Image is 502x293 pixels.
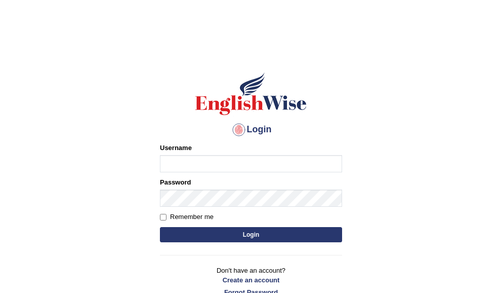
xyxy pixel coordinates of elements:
label: Password [160,177,191,187]
label: Username [160,143,192,153]
input: Remember me [160,214,166,221]
button: Login [160,227,342,242]
label: Remember me [160,212,214,222]
img: Logo of English Wise sign in for intelligent practice with AI [193,71,309,117]
a: Create an account [160,275,342,285]
h4: Login [160,122,342,138]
